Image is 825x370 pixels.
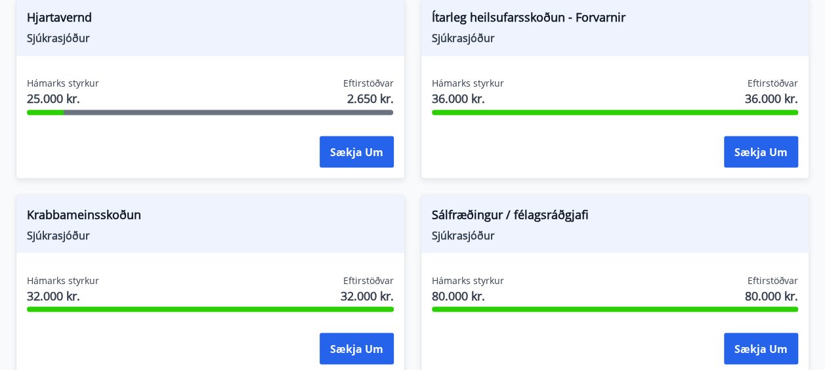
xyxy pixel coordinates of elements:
[347,90,394,107] span: 2.650 kr.
[745,287,798,304] span: 80.000 kr.
[748,274,798,287] span: Eftirstöðvar
[27,274,99,287] span: Hámarks styrkur
[27,228,394,242] span: Sjúkrasjóður
[27,205,394,228] span: Krabbameinsskoðun
[320,136,394,167] button: Sækja um
[27,9,394,31] span: Hjartavernd
[320,333,394,364] button: Sækja um
[432,274,504,287] span: Hámarks styrkur
[432,228,799,242] span: Sjúkrasjóður
[343,274,394,287] span: Eftirstöðvar
[432,90,504,107] span: 36.000 kr.
[341,287,394,304] span: 32.000 kr.
[724,136,798,167] button: Sækja um
[343,77,394,90] span: Eftirstöðvar
[432,205,799,228] span: Sálfræðingur / félagsráðgjafi
[27,31,394,45] span: Sjúkrasjóður
[27,77,99,90] span: Hámarks styrkur
[745,90,798,107] span: 36.000 kr.
[27,287,99,304] span: 32.000 kr.
[432,77,504,90] span: Hámarks styrkur
[432,31,799,45] span: Sjúkrasjóður
[27,90,99,107] span: 25.000 kr.
[432,9,799,31] span: Ítarleg heilsufarsskoðun - Forvarnir
[748,77,798,90] span: Eftirstöðvar
[724,333,798,364] button: Sækja um
[432,287,504,304] span: 80.000 kr.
